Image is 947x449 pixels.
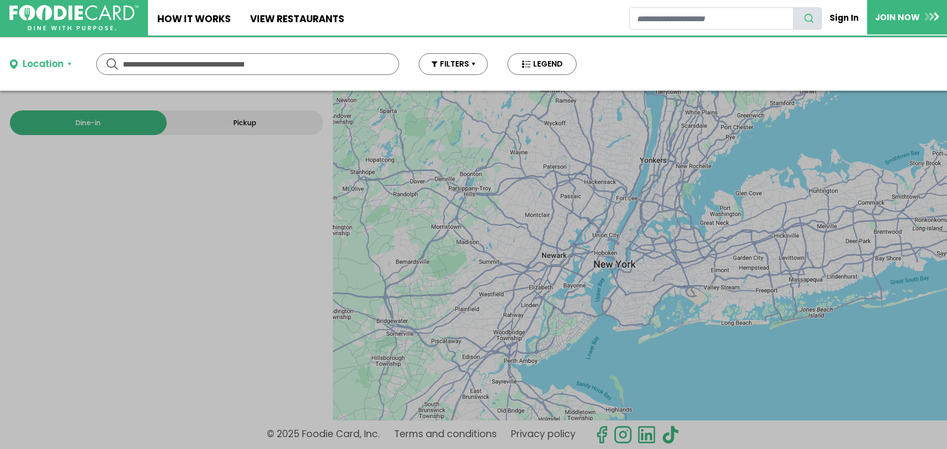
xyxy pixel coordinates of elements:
img: FoodieCard; Eat, Drink, Save, Donate [9,5,139,31]
button: Location [10,57,72,71]
input: restaurant search [629,7,794,30]
a: Sign In [822,7,867,29]
button: search [793,7,822,30]
button: LEGEND [508,53,577,75]
button: FILTERS [419,53,488,75]
div: Location [23,57,64,71]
